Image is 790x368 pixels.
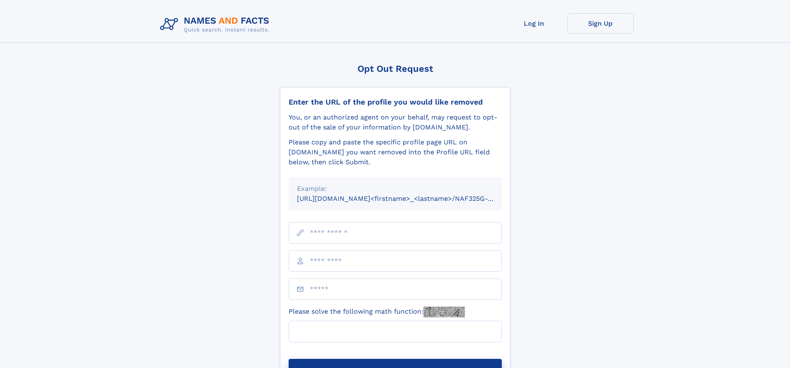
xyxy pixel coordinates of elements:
[297,184,493,194] div: Example:
[501,13,567,34] a: Log In
[289,137,502,167] div: Please copy and paste the specific profile page URL on [DOMAIN_NAME] you want removed into the Pr...
[289,112,502,132] div: You, or an authorized agent on your behalf, may request to opt-out of the sale of your informatio...
[297,195,518,202] small: [URL][DOMAIN_NAME]<firstname>_<lastname>/NAF325G-xxxxxxxx
[567,13,634,34] a: Sign Up
[289,97,502,107] div: Enter the URL of the profile you would like removed
[157,13,276,36] img: Logo Names and Facts
[280,63,510,74] div: Opt Out Request
[289,307,465,317] label: Please solve the following math function:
